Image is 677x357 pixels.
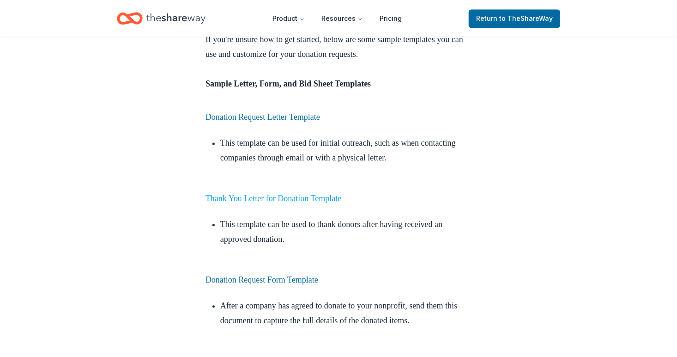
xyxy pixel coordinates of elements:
a: Pricing [372,9,409,28]
li: This template can be used to thank donors after having received an approved donation. [220,217,471,261]
li: After a company has agreed to donate to your nonprofit, send them this document to capture the fu... [220,298,471,343]
p: If you're unsure how to get started, below are some sample templates you can use and customize fo... [206,32,471,76]
button: Product [265,9,312,28]
button: Resources [314,9,370,28]
a: Thank You Letter for Donation Template [206,194,341,203]
a: Home [117,7,206,29]
a: Donation Request Letter Template [206,112,320,122]
a: Returnto TheShareWay [469,9,560,28]
h4: Sample Letter, Form, and Bid Sheet Templates [206,76,471,106]
nav: Main [265,7,409,29]
a: Donation Request Form Template [206,275,318,284]
li: This template can be used for initial outreach, such as when contacting companies through email o... [220,135,471,180]
span: Return [476,13,553,24]
span: to TheShareWay [499,14,553,22]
